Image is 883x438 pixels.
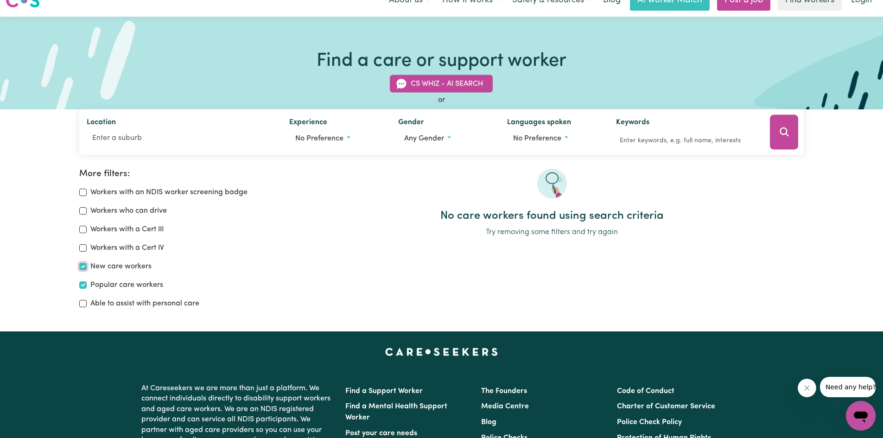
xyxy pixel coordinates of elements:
[90,205,167,216] label: Workers who can drive
[616,133,757,148] input: Enter keywords, e.g. full name, interests
[481,403,529,410] a: Media Centre
[507,117,571,130] label: Languages spoken
[345,430,417,437] a: Post your care needs
[295,135,343,142] span: No preference
[87,117,116,130] label: Location
[289,117,327,130] label: Experience
[398,117,424,130] label: Gender
[617,387,674,395] a: Code of Conduct
[90,242,164,254] label: Workers with a Cert IV
[507,130,601,147] button: Worker language preferences
[820,377,876,397] iframe: Message from company
[90,224,164,235] label: Workers with a Cert III
[6,6,56,14] span: Need any help?
[398,130,492,147] button: Worker gender preference
[345,403,447,421] a: Find a Mental Health Support Worker
[390,75,493,93] button: CS Whiz - AI Search
[289,130,383,147] button: Worker experience options
[617,403,715,410] a: Charter of Customer Service
[87,130,275,146] input: Enter a suburb
[798,379,816,397] iframe: Close message
[90,298,199,309] label: Able to assist with personal care
[404,135,444,142] span: Any gender
[846,401,876,431] iframe: Button to launch messaging window
[300,209,804,223] h2: No care workers found using search criteria
[79,95,804,106] div: or
[617,419,682,426] a: Police Check Policy
[345,387,423,395] a: Find a Support Worker
[770,115,798,150] button: Search
[317,50,566,72] h1: Find a care or support worker
[90,279,163,291] label: Popular care workers
[513,135,561,142] span: No preference
[481,387,527,395] a: The Founders
[90,261,152,272] label: New care workers
[481,419,496,426] a: Blog
[385,348,498,355] a: Careseekers home page
[90,187,248,198] label: Workers with an NDIS worker screening badge
[300,227,804,238] p: Try removing some filters and try again
[616,117,649,130] label: Keywords
[79,169,289,179] h2: More filters:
